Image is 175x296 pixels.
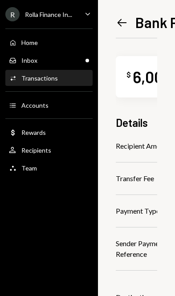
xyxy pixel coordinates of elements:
div: Transactions [21,74,58,82]
div: Transfer Fee [116,173,154,184]
div: Team [21,164,37,172]
div: Payment Type [116,206,160,216]
div: Inbox [21,57,37,64]
div: Rewards [21,129,46,136]
a: Inbox [5,52,93,68]
a: Recipients [5,142,93,158]
div: Accounts [21,101,49,109]
a: Rewards [5,124,93,140]
div: Home [21,39,38,46]
a: Accounts [5,97,93,113]
a: Team [5,160,93,176]
a: Home [5,34,93,50]
a: Transactions [5,70,93,86]
div: $ [126,70,131,79]
h3: Details [116,115,148,130]
div: Rolla Finance In... [25,11,72,18]
div: Recipient Amount [116,141,171,151]
div: Recipients [21,146,51,154]
div: R [5,7,20,21]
